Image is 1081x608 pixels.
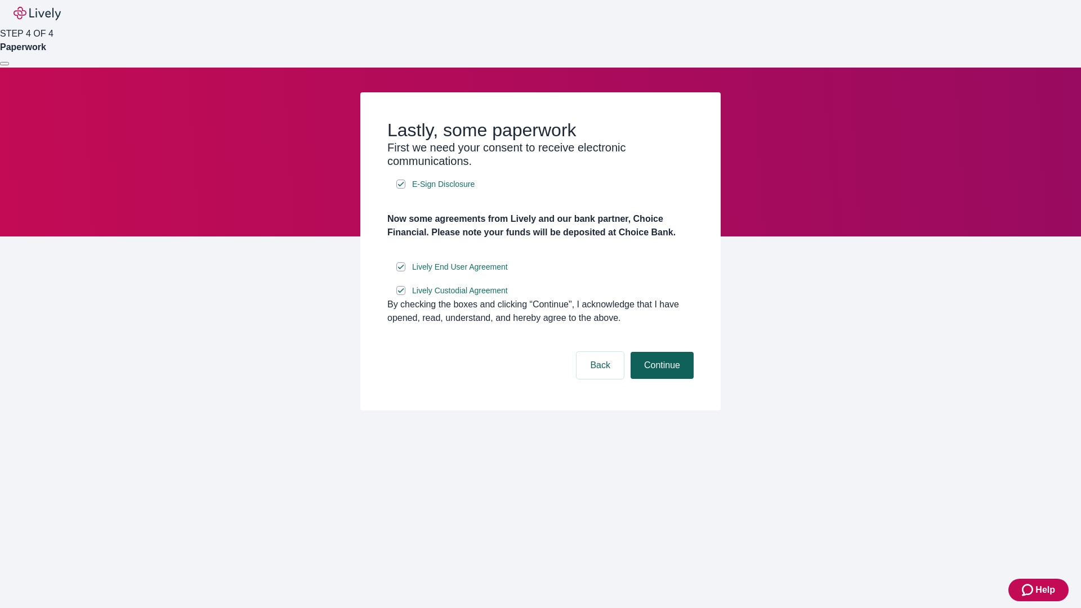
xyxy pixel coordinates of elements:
button: Continue [631,352,694,379]
h3: First we need your consent to receive electronic communications. [387,141,694,168]
h2: Lastly, some paperwork [387,119,694,141]
a: e-sign disclosure document [410,260,510,274]
a: e-sign disclosure document [410,284,510,298]
span: Lively End User Agreement [412,261,508,273]
a: e-sign disclosure document [410,177,477,191]
span: E-Sign Disclosure [412,178,475,190]
button: Back [577,352,624,379]
span: Help [1035,583,1055,597]
img: Lively [14,7,61,20]
span: Lively Custodial Agreement [412,285,508,297]
button: Zendesk support iconHelp [1008,579,1069,601]
div: By checking the boxes and clicking “Continue", I acknowledge that I have opened, read, understand... [387,298,694,325]
h4: Now some agreements from Lively and our bank partner, Choice Financial. Please note your funds wi... [387,212,694,239]
svg: Zendesk support icon [1022,583,1035,597]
